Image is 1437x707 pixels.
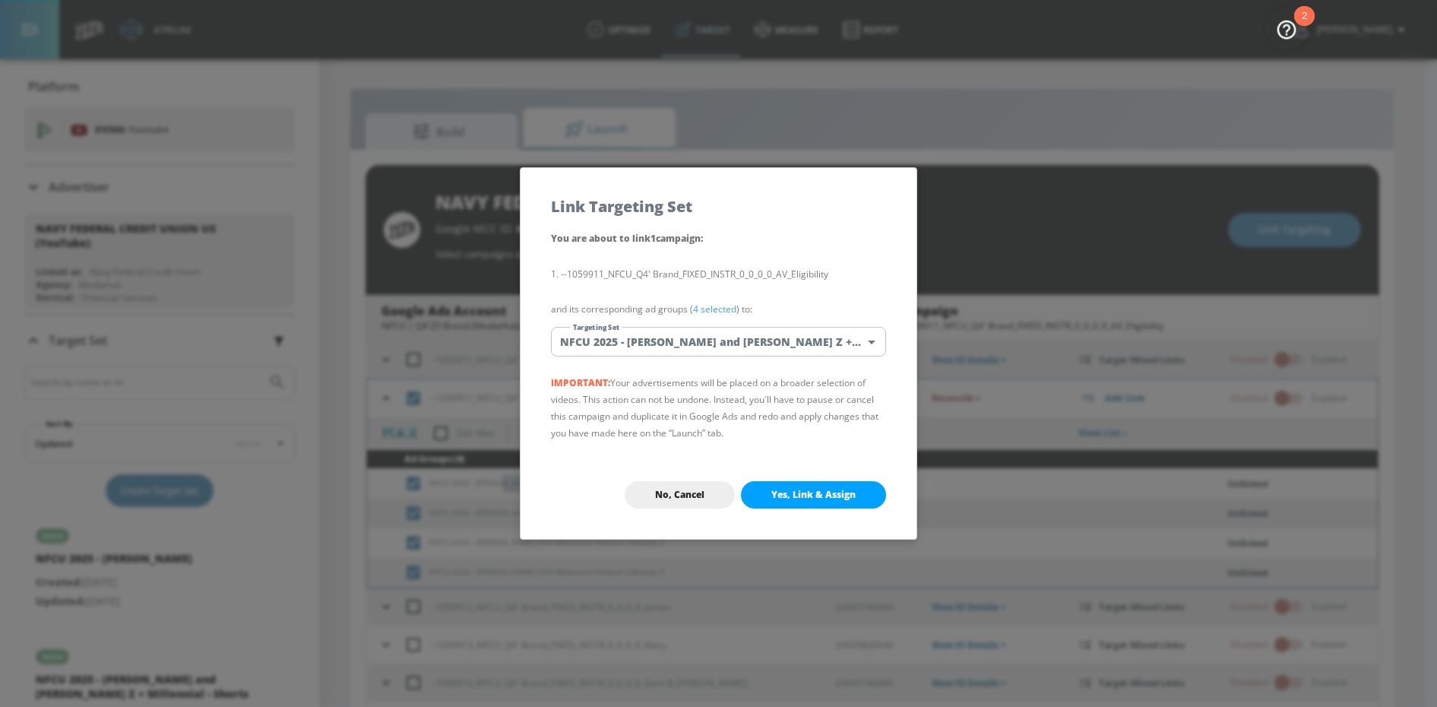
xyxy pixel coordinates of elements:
span: No, Cancel [655,489,704,501]
span: IMPORTANT: [551,376,610,389]
button: Open Resource Center, 2 new notifications [1265,8,1308,50]
div: NFCU 2025 - [PERSON_NAME] and [PERSON_NAME] Z + Millennial CT [551,327,886,357]
span: Yes, Link & Assign [771,489,856,501]
p: You are about to link 1 campaign : [551,230,886,248]
button: Yes, Link & Assign [741,481,886,509]
button: No, Cancel [625,481,735,509]
a: 4 selected [693,303,736,315]
p: and its corresponding ad groups ( ) to: [551,301,886,318]
li: --1059911_NFCU_Q4' Brand_FIXED_INSTR_0_0_0_0_AV_Eligibility [551,266,886,283]
h5: Link Targeting Set [551,198,692,214]
p: Your advertisements will be placed on a broader selection of videos. This action can not be undon... [551,375,886,442]
div: 2 [1302,16,1307,36]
